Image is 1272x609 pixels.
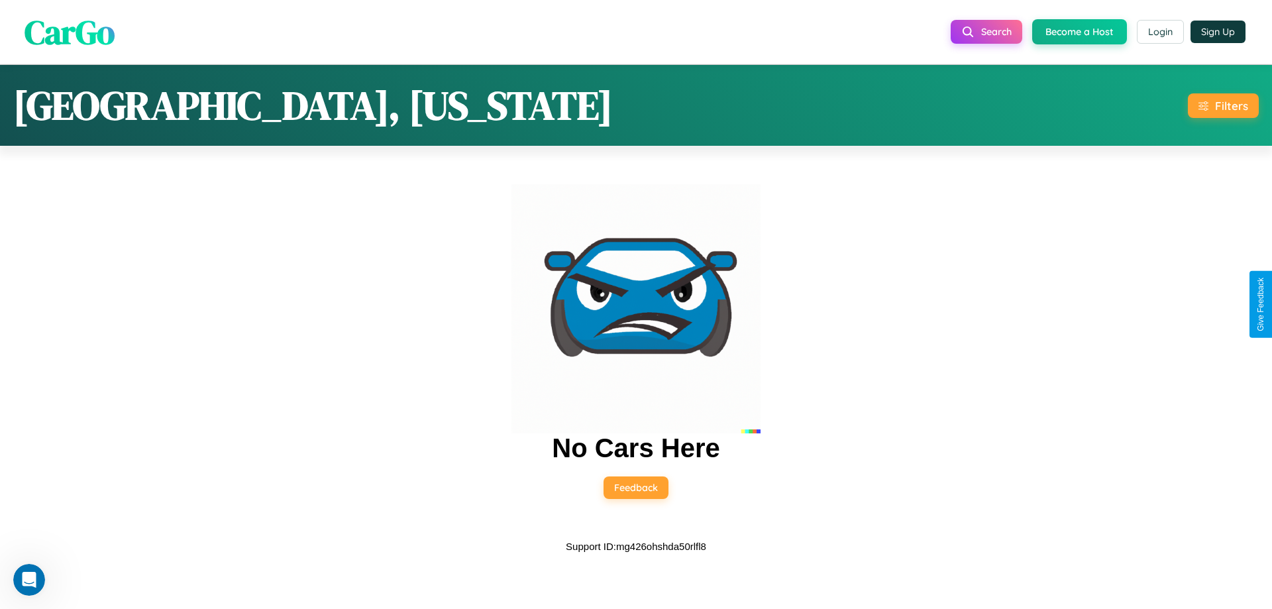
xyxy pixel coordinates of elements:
h1: [GEOGRAPHIC_DATA], [US_STATE] [13,78,613,133]
span: Search [981,26,1012,38]
h2: No Cars Here [552,433,719,463]
button: Login [1137,20,1184,44]
button: Filters [1188,93,1259,118]
button: Feedback [604,476,668,499]
button: Sign Up [1191,21,1245,43]
p: Support ID: mg426ohshda50rlfl8 [566,537,706,555]
div: Filters [1215,99,1248,113]
img: car [511,184,761,433]
span: CarGo [25,9,115,54]
div: Give Feedback [1256,278,1265,331]
button: Search [951,20,1022,44]
button: Become a Host [1032,19,1127,44]
iframe: Intercom live chat [13,564,45,596]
